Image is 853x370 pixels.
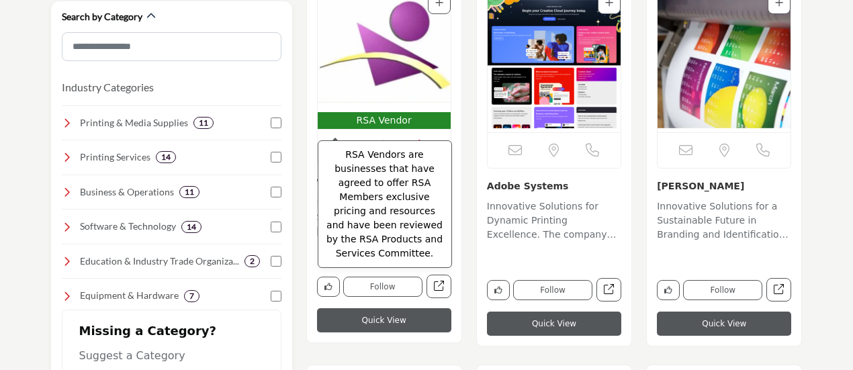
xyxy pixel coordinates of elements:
[487,196,621,244] a: Innovative Solutions for Dynamic Printing Excellence. The company operates at the forefront of th...
[271,291,281,302] input: Select Equipment & Hardware checkbox
[156,151,176,163] div: 14 Results For Printing Services
[62,79,154,95] button: Industry Categories
[80,185,174,199] h4: Business & Operations: Essential resources for financial management, marketing, and operations to...
[317,196,451,241] p: Excellence in Printing Solutions: Innovating Since [DATE] Founded in [DATE], this organization ha...
[317,177,395,188] a: Web Dynamics
[181,221,201,233] div: 14 Results For Software & Technology
[657,196,791,244] a: Innovative Solutions for a Sustainable Future in Branding and Identification. As a leader in the ...
[62,10,142,24] h2: Search by Category
[487,179,621,193] h3: Adobe Systems
[317,193,451,241] a: Excellence in Printing Solutions: Innovating Since [DATE] Founded in [DATE], this organization ha...
[426,275,451,298] a: Open web-dynamics in new tab
[80,255,239,268] h4: Education & Industry Trade Organizations: Connect with industry leaders, trade groups, and profes...
[271,222,281,232] input: Select Software & Technology checkbox
[187,222,196,232] b: 14
[683,280,762,300] button: Follow
[317,277,340,297] button: Like company
[80,150,150,164] h4: Printing Services: Professional printing solutions, including large-format, digital, and offset p...
[250,257,255,266] b: 2
[317,308,451,332] button: Quick View
[62,32,281,61] input: Search Category
[271,187,281,197] input: Select Business & Operations checkbox
[199,118,208,128] b: 11
[189,291,194,301] b: 7
[271,256,281,267] input: Select Education & Industry Trade Organizations checkbox
[271,118,281,128] input: Select Printing & Media Supplies checkbox
[193,117,214,129] div: 11 Results For Printing & Media Supplies
[185,187,194,197] b: 11
[244,255,260,267] div: 2 Results For Education & Industry Trade Organizations
[325,148,445,261] p: RSA Vendors are businesses that have agreed to offer RSA Members exclusive pricing and resources ...
[184,290,199,302] div: 7 Results For Equipment & Hardware
[343,277,422,297] button: Follow
[487,181,569,191] a: Adobe Systems
[657,280,680,300] button: Like company
[179,186,199,198] div: 11 Results For Business & Operations
[596,278,621,302] a: Open adobe-systems in new tab
[79,349,185,362] span: Suggest a Category
[80,289,179,302] h4: Equipment & Hardware : Top-quality printers, copiers, and finishing equipment to enhance efficien...
[657,179,791,193] h3: Avery Dennison
[487,280,510,300] button: Like company
[79,324,264,348] h2: Missing a Category?
[161,152,171,162] b: 14
[80,116,188,130] h4: Printing & Media Supplies: A wide range of high-quality paper, films, inks, and specialty materia...
[657,199,791,244] p: Innovative Solutions for a Sustainable Future in Branding and Identification. As a leader in the ...
[657,181,744,191] a: [PERSON_NAME]
[513,280,592,300] button: Follow
[80,220,176,233] h4: Software & Technology: Advanced software and digital tools for print management, automation, and ...
[487,312,621,336] button: Quick View
[317,175,451,189] h3: Web Dynamics
[766,278,791,302] a: Open avery-dennison in new tab
[271,152,281,163] input: Select Printing Services checkbox
[487,199,621,244] p: Innovative Solutions for Dynamic Printing Excellence. The company operates at the forefront of th...
[320,113,448,128] p: RSA Vendor
[657,312,791,336] button: Quick View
